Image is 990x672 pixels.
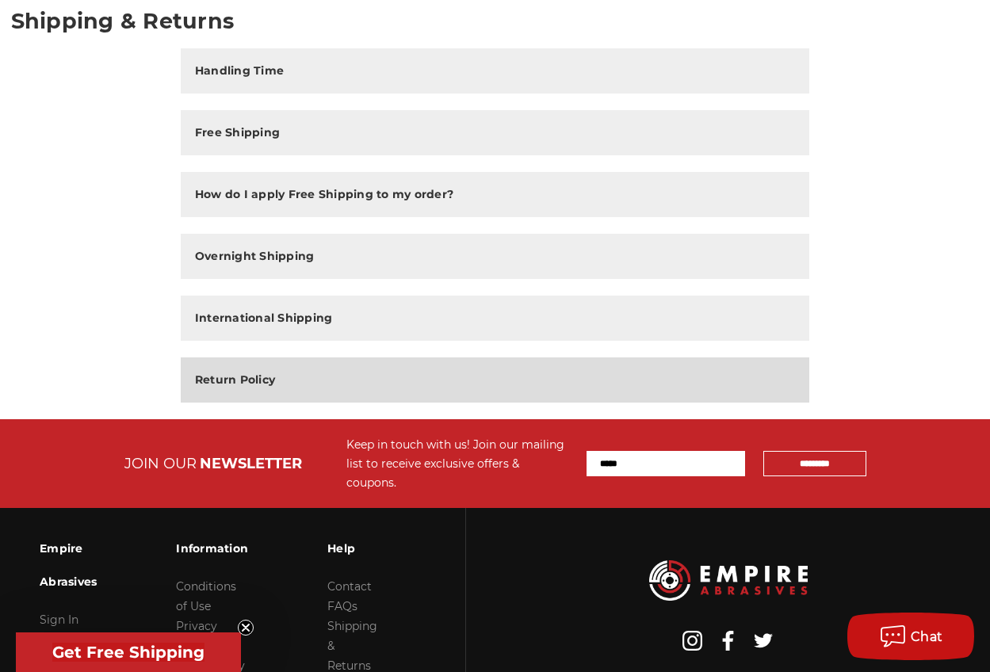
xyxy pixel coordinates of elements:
[181,357,810,403] button: Return Policy
[911,629,943,644] span: Chat
[176,579,236,613] a: Conditions of Use
[52,643,204,662] span: Get Free Shipping
[181,48,810,94] button: Handling Time
[181,296,810,341] button: International Shipping
[181,172,810,217] button: How do I apply Free Shipping to my order?
[195,248,315,265] h2: Overnight Shipping
[649,560,808,601] img: Empire Abrasives Logo Image
[346,435,571,492] div: Keep in touch with us! Join our mailing list to receive exclusive offers & coupons.
[195,124,280,141] h2: Free Shipping
[327,599,357,613] a: FAQs
[181,234,810,279] button: Overnight Shipping
[195,372,275,388] h2: Return Policy
[124,455,197,472] span: JOIN OUR
[11,10,980,32] h1: Shipping & Returns
[176,532,248,565] h3: Information
[40,532,97,598] h3: Empire Abrasives
[195,310,333,326] h2: International Shipping
[200,455,302,472] span: NEWSLETTER
[847,613,974,660] button: Chat
[40,613,78,627] a: Sign In
[195,63,284,79] h2: Handling Time
[181,110,810,155] button: Free Shipping
[238,620,254,636] button: Close teaser
[195,186,453,203] h2: How do I apply Free Shipping to my order?
[176,619,217,653] a: Privacy Policy
[327,579,372,594] a: Contact
[16,632,241,672] div: Get Free ShippingClose teaser
[327,532,377,565] h3: Help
